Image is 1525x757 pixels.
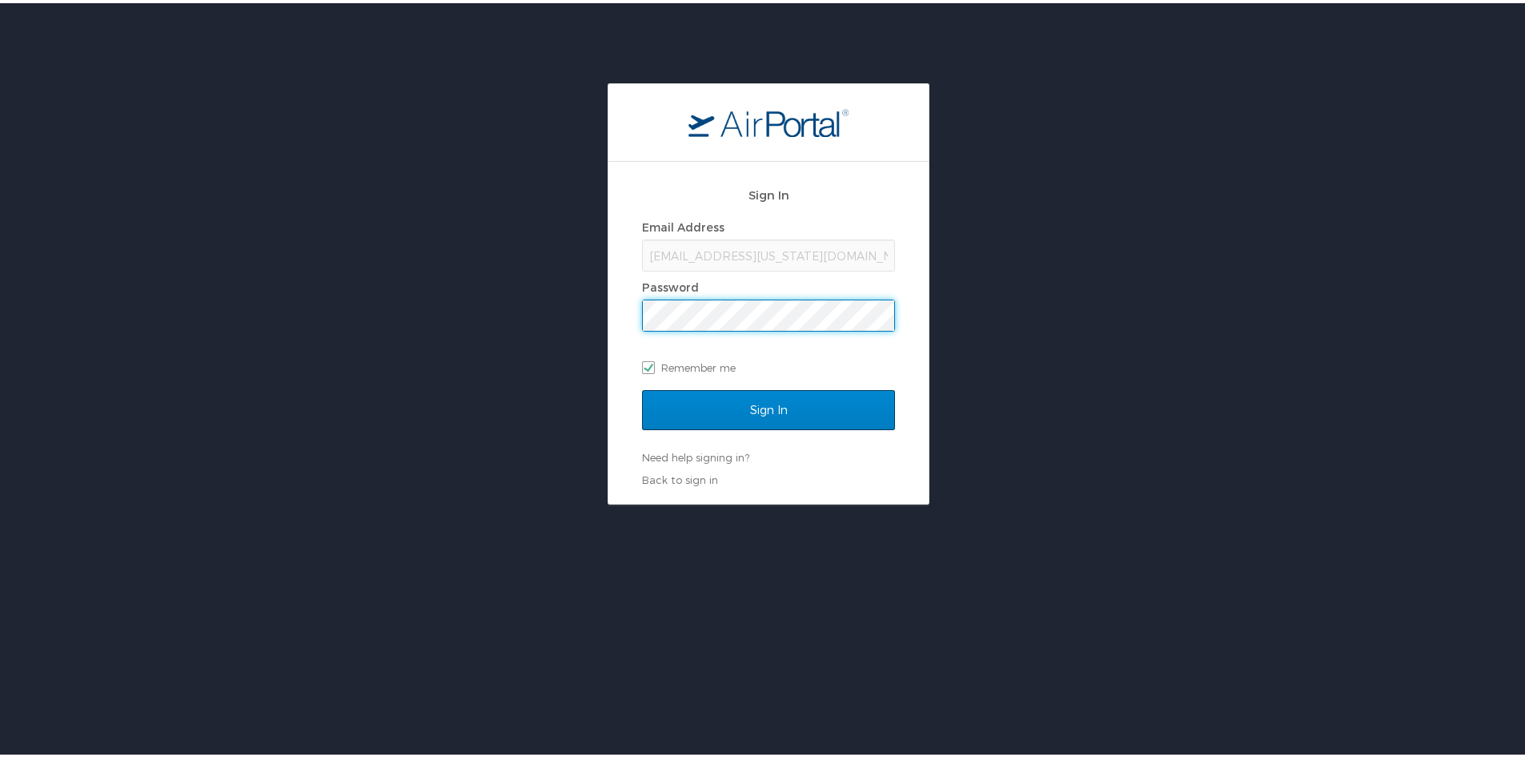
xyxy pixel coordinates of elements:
input: Sign In [642,387,895,427]
label: Email Address [642,217,724,231]
img: logo [688,105,849,134]
a: Need help signing in? [642,448,749,461]
h2: Sign In [642,183,895,201]
a: Back to sign in [642,470,718,483]
label: Password [642,277,699,291]
label: Remember me [642,352,895,376]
